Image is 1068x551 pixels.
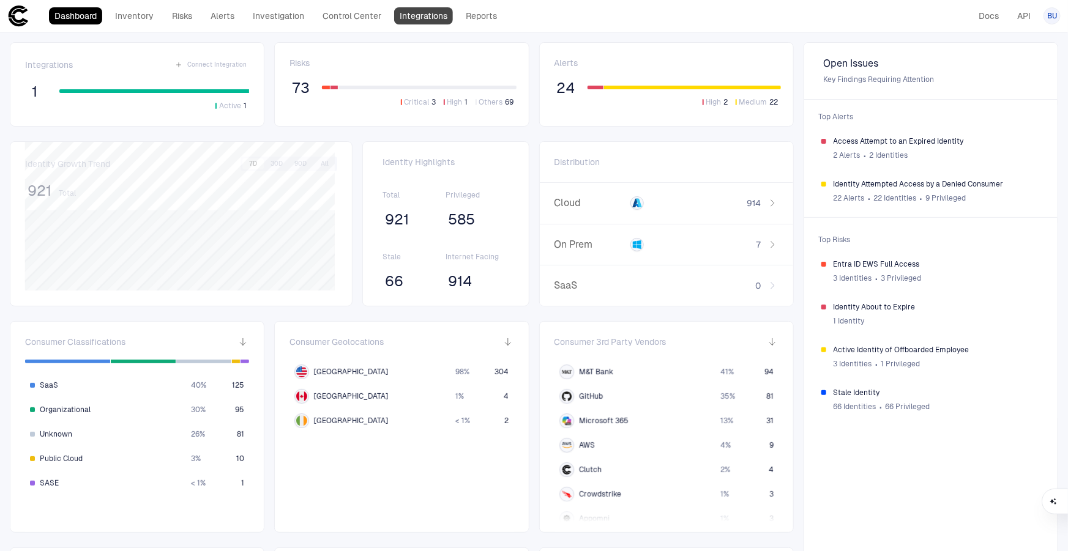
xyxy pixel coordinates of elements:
[724,97,728,107] span: 2
[446,272,474,291] button: 914
[579,489,621,499] span: Crowdstrike
[555,239,626,251] span: On Prem
[764,367,774,377] span: 94
[766,391,774,401] span: 81
[191,429,205,439] span: 26 %
[191,380,206,390] span: 40 %
[465,97,468,107] span: 1
[555,336,667,347] span: Consumer 3rd Party Vendors
[383,190,446,200] span: Total
[314,391,388,401] span: [GEOGRAPHIC_DATA]
[834,402,876,412] span: 66 Identities
[834,388,1040,398] span: Stale Identity
[504,391,509,401] span: 4
[769,489,774,499] span: 3
[720,489,728,499] span: 1 %
[834,150,861,160] span: 2 Alerts
[296,415,307,426] img: IE
[562,514,572,523] div: Appomni
[460,7,502,24] a: Reports
[562,367,572,377] div: M&T Bank
[863,146,867,165] span: ∙
[834,259,1040,269] span: Entra ID EWS Full Access
[40,380,58,390] span: SaaS
[875,355,879,373] span: ∙
[555,157,600,168] span: Distribution
[289,57,310,68] span: Risks
[191,478,206,488] span: < 1 %
[289,78,312,98] button: 73
[110,7,159,24] a: Inventory
[769,514,774,523] span: 3
[385,210,409,229] span: 921
[314,416,388,426] span: [GEOGRAPHIC_DATA]
[834,136,1040,146] span: Access Attempt to an Expired Identity
[739,97,767,107] span: Medium
[385,272,403,290] span: 66
[824,75,1038,84] span: Key Findings Requiring Attention
[191,405,206,415] span: 30 %
[32,83,38,101] span: 1
[25,181,54,201] button: 921
[812,227,1050,252] span: Top Risks
[40,429,72,439] span: Unknown
[875,269,879,287] span: ∙
[232,380,244,390] span: 125
[289,158,312,169] button: 90D
[213,100,249,111] button: Active1
[25,336,125,347] span: Consumer Classifications
[25,82,45,102] button: 1
[885,402,930,412] span: 66 Privileged
[244,101,247,111] span: 1
[756,239,761,250] span: 7
[49,7,102,24] a: Dashboard
[166,7,198,24] a: Risks
[219,101,241,111] span: Active
[235,405,244,415] span: 95
[720,367,733,377] span: 41 %
[205,7,240,24] a: Alerts
[25,59,73,70] span: Integrations
[834,179,1040,189] span: Identity Attempted Access by a Denied Consumer
[555,57,578,68] span: Alerts
[555,78,578,98] button: 24
[769,440,774,450] span: 9
[562,440,572,450] div: AWS
[769,465,774,475] span: 4
[313,158,335,169] button: All
[40,454,83,464] span: Public Cloud
[247,7,310,24] a: Investigation
[747,198,761,209] span: 914
[562,489,572,499] div: Crowdstrike
[455,391,464,401] span: 1 %
[237,429,244,439] span: 81
[191,454,201,464] span: 3 %
[812,105,1050,129] span: Top Alerts
[187,61,247,69] span: Connect Integration
[557,79,575,97] span: 24
[25,158,110,169] span: Identity Growth Trend
[446,210,477,229] button: 585
[973,7,1004,24] a: Docs
[1012,7,1036,24] a: API
[834,359,872,369] span: 3 Identities
[405,97,430,107] span: Critical
[756,280,761,291] span: 0
[770,97,779,107] span: 22
[879,398,883,416] span: ∙
[867,189,872,207] span: ∙
[447,97,463,107] span: High
[448,272,472,290] span: 914
[292,79,310,97] span: 73
[266,158,288,169] button: 30D
[834,345,1040,355] span: Active Identity of Offboarded Employee
[59,188,76,198] span: Total
[241,478,244,488] span: 1
[720,465,730,475] span: 2 %
[869,150,908,160] span: 2 Identities
[834,316,865,326] span: 1 Identity
[446,190,509,200] span: Privileged
[383,272,406,291] button: 66
[398,97,439,108] button: Critical3
[242,158,264,169] button: 7D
